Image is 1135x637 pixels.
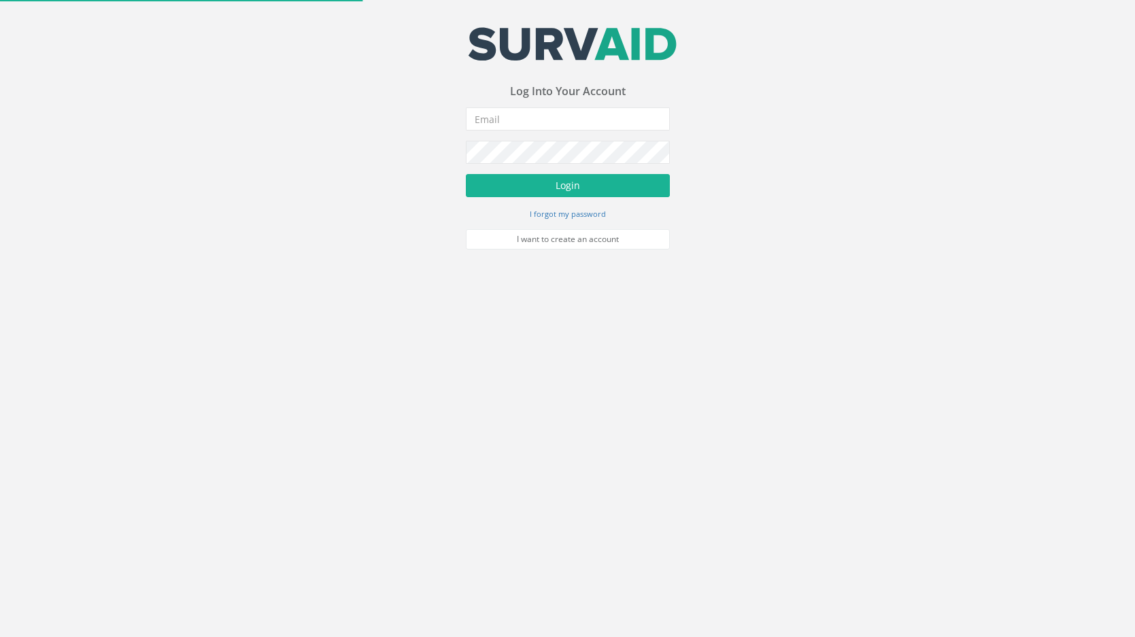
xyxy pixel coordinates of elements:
[466,174,670,197] button: Login
[466,107,670,131] input: Email
[530,207,606,220] a: I forgot my password
[466,86,670,98] h3: Log Into Your Account
[530,209,606,219] small: I forgot my password
[466,229,670,249] a: I want to create an account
